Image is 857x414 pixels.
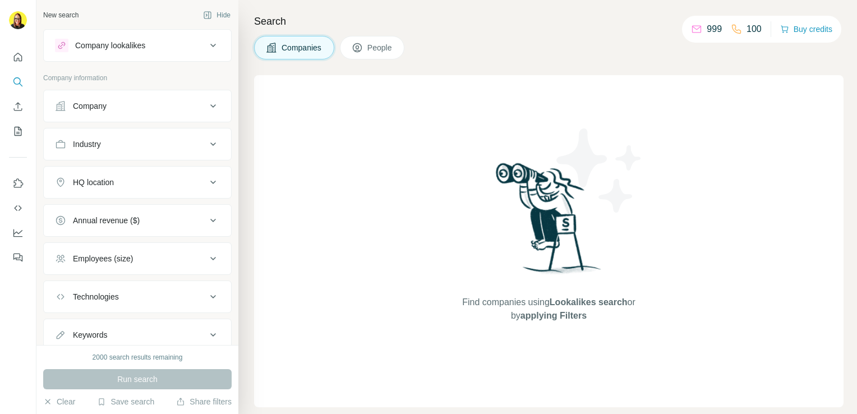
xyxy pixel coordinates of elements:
button: Feedback [9,247,27,268]
button: Use Surfe API [9,198,27,218]
img: Avatar [9,11,27,29]
button: Company lookalikes [44,32,231,59]
button: My lists [9,121,27,141]
button: Enrich CSV [9,96,27,117]
button: Buy credits [780,21,832,37]
div: Annual revenue ($) [73,215,140,226]
img: Surfe Illustration - Woman searching with binoculars [491,160,607,285]
button: Clear [43,396,75,407]
p: Company information [43,73,232,83]
div: Employees (size) [73,253,133,264]
button: HQ location [44,169,231,196]
div: 2000 search results remaining [93,352,183,362]
span: Lookalikes search [550,297,628,307]
button: Save search [97,396,154,407]
img: Surfe Illustration - Stars [549,120,650,221]
div: Company [73,100,107,112]
p: 999 [707,22,722,36]
div: Technologies [73,291,119,302]
button: Hide [195,7,238,24]
button: Share filters [176,396,232,407]
button: Industry [44,131,231,158]
div: Company lookalikes [75,40,145,51]
button: Employees (size) [44,245,231,272]
button: Use Surfe on LinkedIn [9,173,27,194]
div: Keywords [73,329,107,341]
span: People [367,42,393,53]
div: HQ location [73,177,114,188]
button: Annual revenue ($) [44,207,231,234]
button: Company [44,93,231,119]
span: Find companies using or by [459,296,638,323]
div: New search [43,10,79,20]
button: Technologies [44,283,231,310]
button: Search [9,72,27,92]
span: applying Filters [520,311,587,320]
div: Industry [73,139,101,150]
h4: Search [254,13,844,29]
span: Companies [282,42,322,53]
button: Keywords [44,321,231,348]
p: 100 [747,22,762,36]
button: Quick start [9,47,27,67]
button: Dashboard [9,223,27,243]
